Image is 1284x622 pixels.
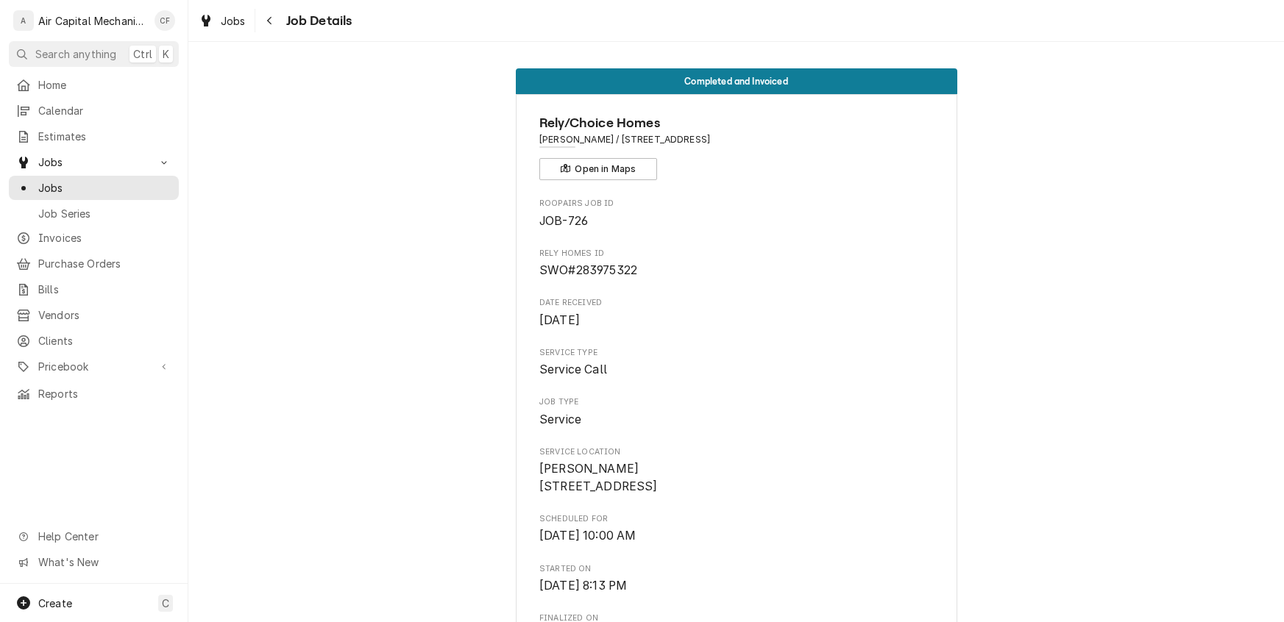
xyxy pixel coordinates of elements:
div: CF [155,10,175,31]
span: Date Received [539,297,933,309]
span: Create [38,597,72,610]
span: Service Type [539,361,933,379]
span: SWO#283975322 [539,263,637,277]
a: Invoices [9,226,179,250]
span: Name [539,113,933,133]
span: Purchase Orders [38,256,171,271]
div: Service Type [539,347,933,379]
span: Help Center [38,529,170,544]
a: Jobs [193,9,252,33]
span: Job Series [38,206,171,221]
a: Bills [9,277,179,301]
span: JOB-726 [539,214,588,228]
a: Estimates [9,124,179,149]
span: Bills [38,282,171,297]
span: Address [539,133,933,146]
span: Job Details [282,11,352,31]
a: Clients [9,329,179,353]
span: Date Received [539,312,933,329]
a: Calendar [9,99,179,123]
span: Estimates [38,129,171,144]
span: Started On [539,563,933,575]
a: Jobs [9,176,179,200]
a: Purchase Orders [9,251,179,276]
a: Reports [9,382,179,406]
span: Invoices [38,230,171,246]
span: Rely Homes ID [539,262,933,279]
span: Started On [539,577,933,595]
span: Scheduled For [539,527,933,545]
span: Service Location [539,446,933,458]
div: Charles Faure's Avatar [155,10,175,31]
span: [DATE] 8:13 PM [539,579,627,593]
span: Search anything [35,46,116,62]
span: Scheduled For [539,513,933,525]
a: Go to Pricebook [9,354,179,379]
span: Jobs [38,154,149,170]
span: Job Type [539,411,933,429]
button: Search anythingCtrlK [9,41,179,67]
span: Completed and Invoiced [684,76,788,86]
span: Calendar [38,103,171,118]
div: Started On [539,563,933,595]
button: Navigate back [258,9,282,32]
div: Client Information [539,113,933,180]
div: Job Type [539,396,933,428]
div: A [13,10,34,31]
div: Air Capital Mechanical [38,13,146,29]
span: Roopairs Job ID [539,212,933,230]
span: K [163,46,169,62]
span: Service Type [539,347,933,359]
span: What's New [38,554,170,570]
span: Vendors [38,307,171,323]
div: Date Received [539,297,933,329]
span: Service [539,412,581,426]
span: Roopairs Job ID [539,198,933,210]
span: Reports [38,386,171,401]
span: [DATE] [539,313,580,327]
a: Home [9,73,179,97]
span: Jobs [38,180,171,196]
a: Go to What's New [9,550,179,574]
a: Go to Help Center [9,524,179,548]
span: Ctrl [133,46,152,62]
span: C [162,596,169,611]
span: Pricebook [38,359,149,374]
div: Scheduled For [539,513,933,545]
button: Open in Maps [539,158,657,180]
span: Home [38,77,171,93]
div: Rely Homes ID [539,248,933,279]
span: Service Call [539,362,607,376]
span: [DATE] 10:00 AM [539,529,636,543]
a: Vendors [9,303,179,327]
span: Rely Homes ID [539,248,933,260]
span: Job Type [539,396,933,408]
a: Job Series [9,201,179,226]
div: Service Location [539,446,933,496]
div: Roopairs Job ID [539,198,933,229]
span: Clients [38,333,171,348]
div: Status [516,68,957,94]
span: Jobs [221,13,246,29]
a: Go to Jobs [9,150,179,174]
span: Service Location [539,460,933,495]
span: [PERSON_NAME] [STREET_ADDRESS] [539,462,658,493]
